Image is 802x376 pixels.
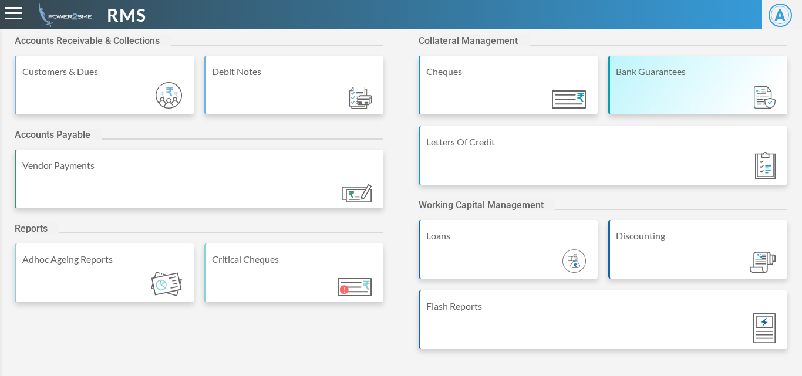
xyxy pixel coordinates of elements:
h2: Accounts Receivable & Collections [15,35,171,46]
div: Vendor Payments [22,158,378,172]
span: RMS [107,2,146,28]
div: Bank Guarantees [616,65,781,79]
div: Adhoc Ageing Reports [22,252,188,266]
a: Customers & Dues Module_ic [15,56,194,126]
a: Discounting Module_ic [608,220,787,290]
a: Debit Notes Module_ic [204,56,383,126]
img: Module_ic [552,90,586,109]
img: Module_ic [750,252,776,273]
div: Discounting [616,229,781,243]
div: Cheques [426,65,592,79]
img: Module_ic [755,152,776,179]
h2: Reports [15,223,59,234]
div: Critical Cheques [212,252,378,266]
img: Module_ic [342,184,372,202]
img: Module_ic [349,87,372,109]
a: Loans Module_ic [419,220,598,290]
a: Critical Cheques Module_ic [204,243,383,314]
a: Bank Guarantees Module_ic [608,56,787,126]
div: Debit Notes [212,65,378,79]
h2: Accounts Payable [15,129,102,140]
a: Flash Reports Module_ic [419,290,787,361]
img: Module_ic [753,313,776,343]
img: Module_ic [338,278,372,296]
span: A [769,4,792,27]
img: Module_ic [754,86,776,109]
a: Letters Of Credit Module_ic [419,126,787,197]
img: Module_ic [156,82,182,109]
a: Vendor Payments Module_ic [15,150,383,220]
a: Adhoc Ageing Reports Module_ic [15,243,194,314]
div: Customers & Dues [22,65,188,79]
a: Cheques Module_ic [419,56,598,126]
div: Flash Reports [426,299,781,313]
div: Loans [426,229,592,243]
img: Module_ic [151,272,182,296]
img: admin [34,3,92,27]
h2: Collateral Management [419,35,530,46]
img: Module_ic [562,249,586,273]
h2: Working Capital Management [419,199,555,211]
div: Letters Of Credit [426,135,781,149]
